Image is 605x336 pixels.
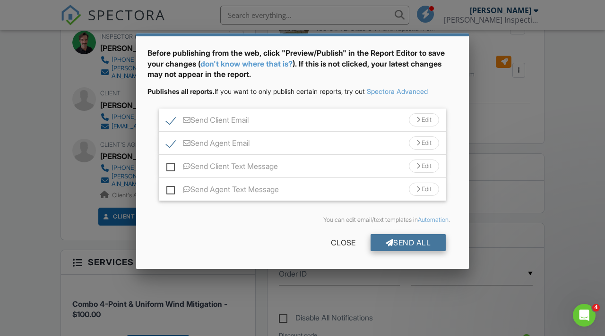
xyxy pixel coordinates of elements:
[155,216,450,224] div: You can edit email/text templates in .
[166,116,249,127] label: Send Client Email
[147,87,365,95] span: If you want to only publish certain reports, try out
[166,185,279,197] label: Send Agent Text Message
[371,234,446,251] div: Send All
[200,59,293,68] a: don't know where that is?
[367,87,428,95] a: Spectora Advanced
[166,139,250,151] label: Send Agent Email
[409,136,439,150] div: Edit
[166,162,278,174] label: Send Client Text Message
[147,48,458,87] div: Before publishing from the web, click "Preview/Publish" in the Report Editor to save your changes...
[409,160,439,173] div: Edit
[316,234,371,251] div: Close
[409,113,439,126] div: Edit
[573,304,596,327] iframe: Intercom live chat
[418,216,449,223] a: Automation
[592,304,600,311] span: 4
[147,87,215,95] strong: Publishes all reports.
[416,244,605,311] iframe: Intercom notifications message
[409,183,439,196] div: Edit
